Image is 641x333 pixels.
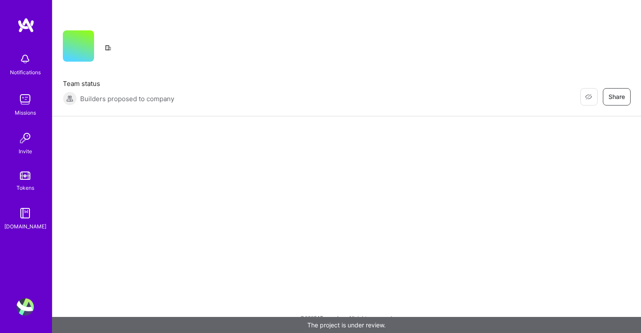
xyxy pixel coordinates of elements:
[585,93,592,100] i: icon EyeClosed
[4,222,46,231] div: [DOMAIN_NAME]
[15,108,36,117] div: Missions
[17,17,35,33] img: logo
[14,298,36,316] a: User Avatar
[16,129,34,147] img: Invite
[63,92,77,106] img: Builders proposed to company
[63,79,174,88] span: Team status
[104,44,111,51] i: icon CompanyGray
[16,50,34,68] img: bell
[52,317,641,333] div: The project is under review.
[16,298,34,316] img: User Avatar
[16,183,34,192] div: Tokens
[20,171,30,180] img: tokens
[19,147,32,156] div: Invite
[603,88,631,106] button: Share
[16,91,34,108] img: teamwork
[16,204,34,222] img: guide book
[80,94,174,103] span: Builders proposed to company
[608,92,625,101] span: Share
[10,68,41,77] div: Notifications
